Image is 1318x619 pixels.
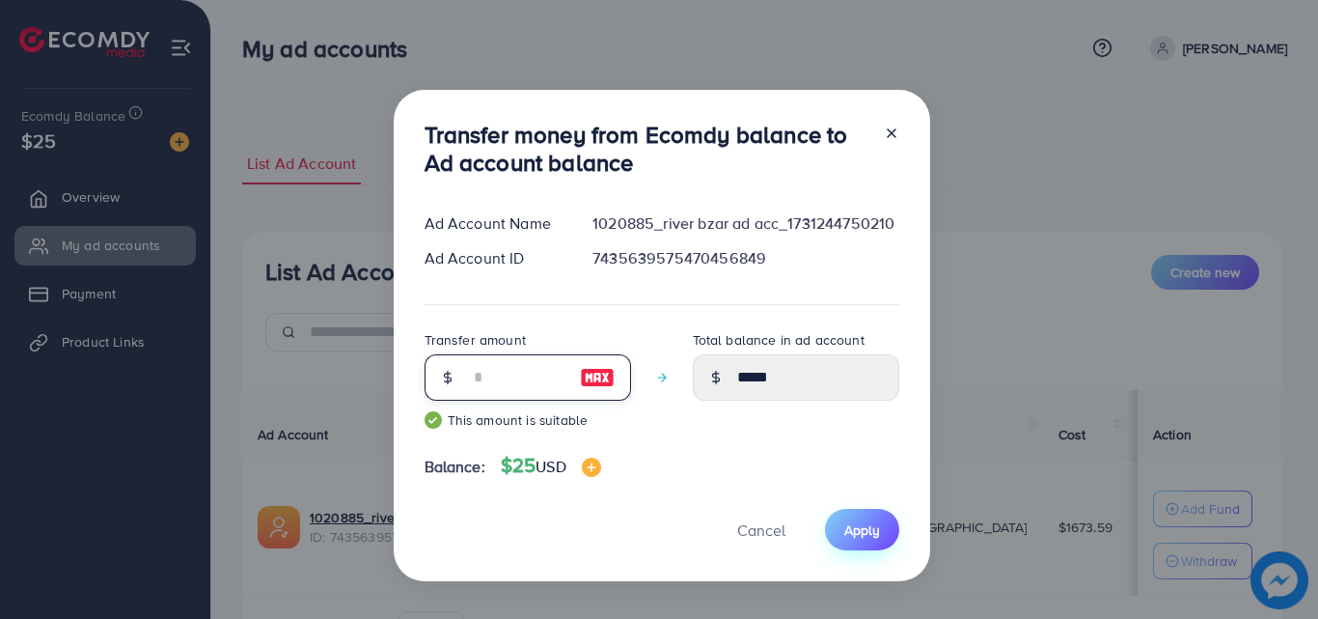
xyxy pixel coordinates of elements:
[844,521,880,540] span: Apply
[713,509,810,550] button: Cancel
[425,330,526,350] label: Transfer amount
[582,458,601,477] img: image
[535,456,565,477] span: USD
[693,330,865,350] label: Total balance in ad account
[425,411,442,429] img: guide
[425,121,868,177] h3: Transfer money from Ecomdy balance to Ad account balance
[501,454,601,478] h4: $25
[425,456,485,478] span: Balance:
[409,212,578,235] div: Ad Account Name
[825,509,899,550] button: Apply
[425,410,631,430] small: This amount is suitable
[737,520,785,541] span: Cancel
[577,247,914,269] div: 7435639575470456849
[577,212,914,235] div: 1020885_river bzar ad acc_1731244750210
[409,247,578,269] div: Ad Account ID
[580,366,615,389] img: image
